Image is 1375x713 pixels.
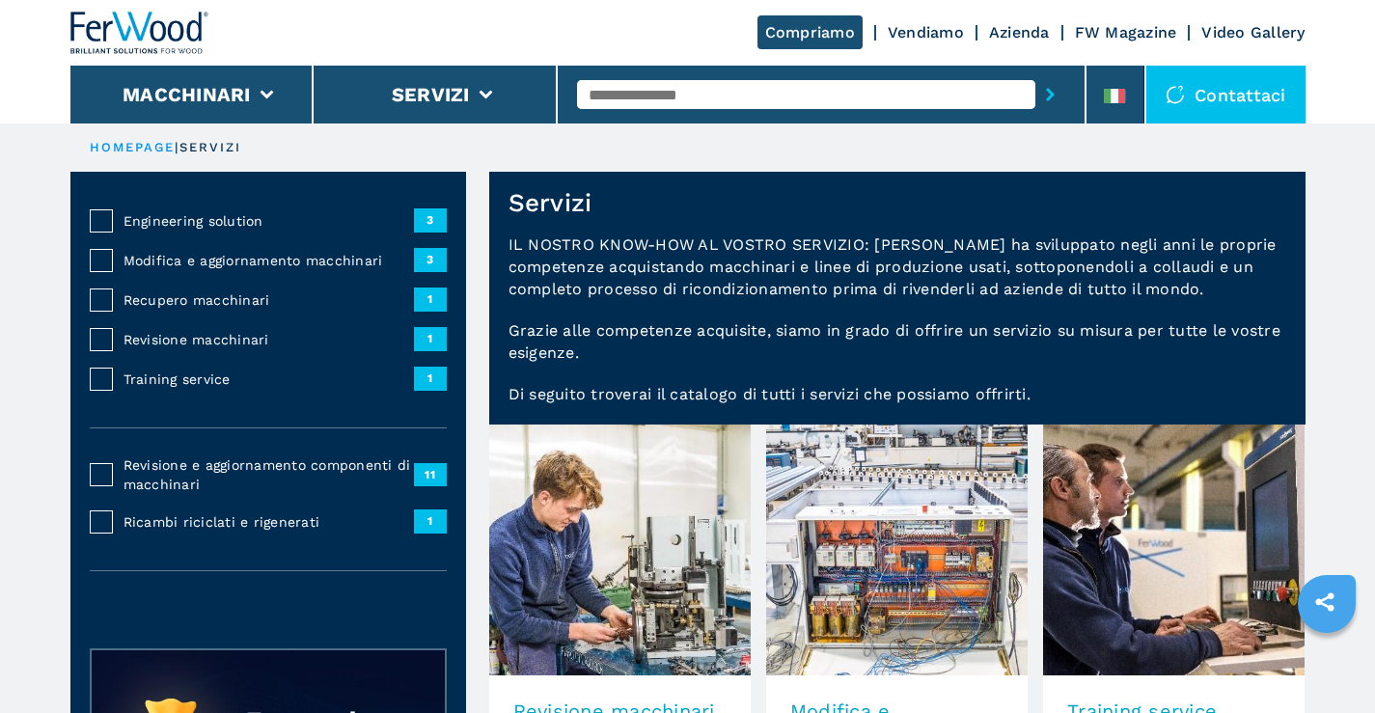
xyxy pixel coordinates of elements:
[124,512,414,532] span: Ricambi riciclati e rigenerati
[1201,23,1305,41] a: Video Gallery
[124,370,414,389] span: Training service
[90,140,176,154] a: HOMEPAGE
[124,330,414,349] span: Revisione macchinari
[1075,23,1177,41] a: FW Magazine
[123,83,251,106] button: Macchinari
[509,187,592,218] h1: Servizi
[888,23,964,41] a: Vendiamo
[414,367,447,390] span: 1
[1035,72,1065,117] button: submit-button
[989,23,1050,41] a: Azienda
[414,463,447,486] span: 11
[757,15,863,49] a: Compriamo
[489,425,751,675] img: image
[489,383,1306,425] p: Di seguito troverai il catalogo di tutti i servizi che possiamo offrirti.
[179,139,242,156] p: servizi
[766,425,1028,675] img: image
[70,12,209,54] img: Ferwood
[124,211,414,231] span: Engineering solution
[1301,578,1349,626] a: sharethis
[1043,425,1305,675] img: image
[489,319,1306,383] p: Grazie alle competenze acquisite, siamo in grado di offrire un servizio su misura per tutte le vo...
[175,140,179,154] span: |
[1293,626,1361,699] iframe: Chat
[124,455,414,494] span: Revisione e aggiornamento componenti di macchinari
[414,248,447,271] span: 3
[414,327,447,350] span: 1
[1146,66,1306,123] div: Contattaci
[1166,85,1185,104] img: Contattaci
[414,208,447,232] span: 3
[414,509,447,533] span: 1
[124,251,414,270] span: Modifica e aggiornamento macchinari
[489,233,1306,319] p: IL NOSTRO KNOW-HOW AL VOSTRO SERVIZIO: [PERSON_NAME] ha sviluppato negli anni le proprie competen...
[414,288,447,311] span: 1
[392,83,470,106] button: Servizi
[124,290,414,310] span: Recupero macchinari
